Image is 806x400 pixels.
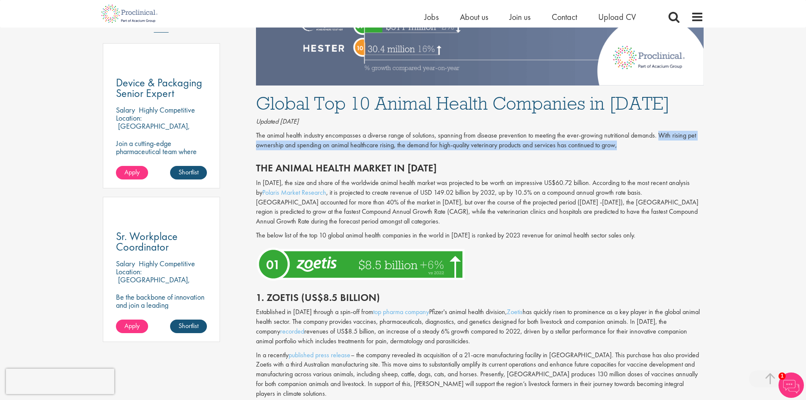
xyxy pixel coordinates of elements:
[280,327,304,336] a: recorded
[170,166,207,179] a: Shortlist
[256,117,299,126] i: Updated [DATE]
[116,77,207,99] a: Device & Packaging Senior Expert
[139,259,195,268] p: Highly Competitive
[256,163,704,174] h2: The Animal Health Market in [DATE]
[778,372,786,380] span: 1
[778,372,804,398] img: Chatbot
[256,292,704,303] h2: 1. Zoetis (US$8.5 billion)
[116,121,190,139] p: [GEOGRAPHIC_DATA], [GEOGRAPHIC_DATA]
[256,131,704,150] p: The animal health industry encompasses a diverse range of solutions, spanning from disease preven...
[170,320,207,333] a: Shortlist
[116,293,207,333] p: Be the backbone of innovation and join a leading pharmaceutical company to help keep life-changin...
[116,229,178,254] span: Sr. Workplace Coordinator
[6,369,114,394] iframe: reCAPTCHA
[116,267,142,276] span: Location:
[507,307,523,316] a: Zoetis
[116,320,148,333] a: Apply
[116,259,135,268] span: Salary
[124,168,140,177] span: Apply
[424,11,439,22] a: Jobs
[116,105,135,115] span: Salary
[262,188,326,197] a: Polaris Market Research
[116,166,148,179] a: Apply
[289,350,351,359] a: published press release
[598,11,636,22] a: Upload CV
[139,105,195,115] p: Highly Competitive
[373,307,429,316] a: top pharma company
[552,11,577,22] a: Contact
[256,350,704,399] p: In a recently – the company revealed its acquisition of a 21-acre manufacturing facility in [GEOG...
[256,94,704,113] h1: Global Top 10 Animal Health Companies in [DATE]
[509,11,531,22] a: Join us
[256,231,704,240] p: The below list of the top 10 global animal health companies in the world in [DATE] is ranked by 2...
[256,307,704,346] p: Established in [DATE] through a spin-off from Pfizer's animal health division, has quickly risen ...
[116,231,207,252] a: Sr. Workplace Coordinator
[116,139,207,179] p: Join a cutting-edge pharmaceutical team where your precision and passion for quality will help sh...
[256,178,704,226] p: In [DATE], the size and share of the worldwide animal health market was projected to be worth an ...
[116,275,190,292] p: [GEOGRAPHIC_DATA], [GEOGRAPHIC_DATA]
[124,321,140,330] span: Apply
[116,75,202,100] span: Device & Packaging Senior Expert
[460,11,488,22] a: About us
[116,113,142,123] span: Location:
